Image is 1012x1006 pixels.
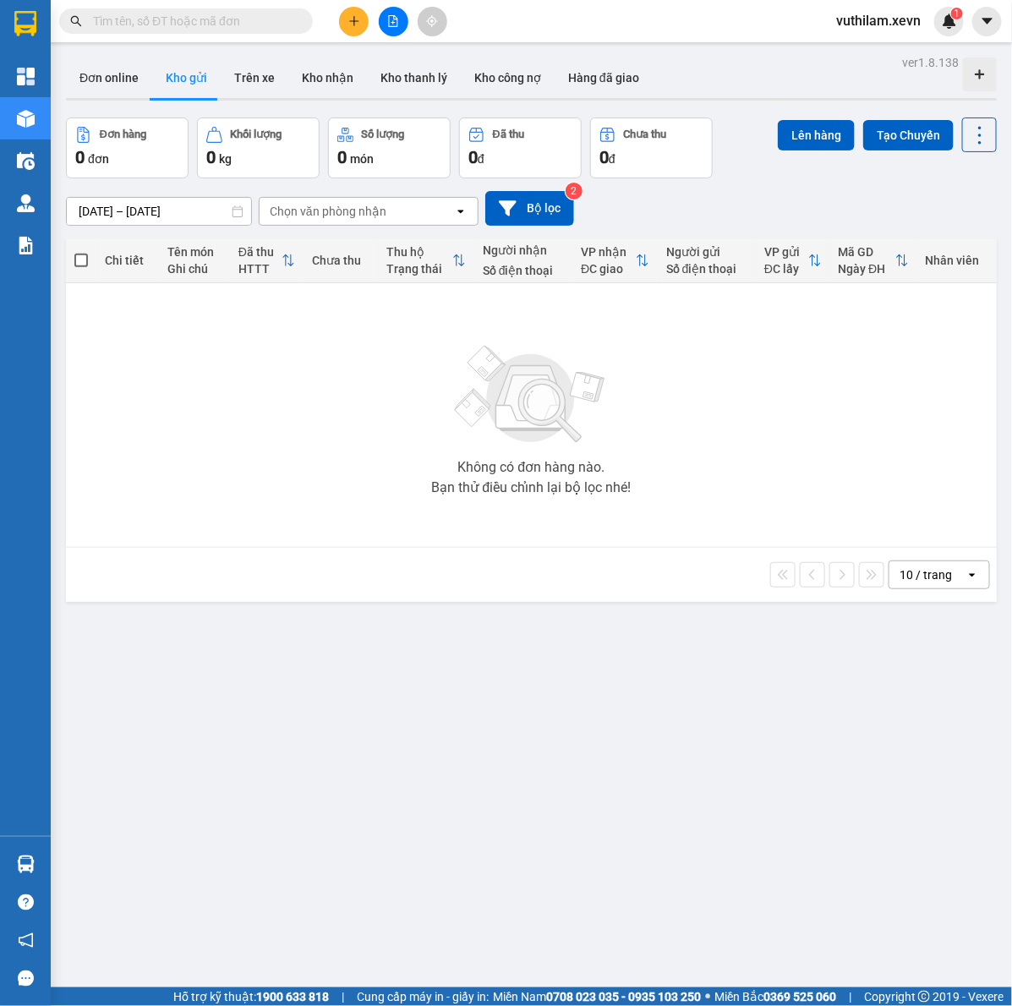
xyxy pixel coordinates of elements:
[339,7,369,36] button: plus
[152,57,221,98] button: Kho gửi
[839,262,895,276] div: Ngày ĐH
[980,14,995,29] span: caret-down
[849,987,851,1006] span: |
[386,262,452,276] div: Trạng thái
[478,152,484,166] span: đ
[951,8,963,19] sup: 1
[431,481,631,495] div: Bạn thử điều chỉnh lại bộ lọc nhé!
[457,461,604,474] div: Không có đơn hàng nào.
[764,262,807,276] div: ĐC lấy
[105,254,150,267] div: Chi tiết
[337,147,347,167] span: 0
[14,11,36,36] img: logo-vxr
[256,990,329,1003] strong: 1900 633 818
[468,147,478,167] span: 0
[493,987,701,1006] span: Miền Nam
[902,53,959,72] div: ver 1.8.138
[70,15,82,27] span: search
[485,191,574,226] button: Bộ lọc
[446,336,615,454] img: svg+xml;base64,PHN2ZyBjbGFzcz0ibGlzdC1wbHVnX19zdmciIHhtbG5zPSJodHRwOi8vd3d3LnczLm9yZy8yMDAwL3N2Zy...
[167,262,222,276] div: Ghi chú
[18,894,34,910] span: question-circle
[230,238,304,283] th: Toggle SortBy
[387,15,399,27] span: file-add
[942,14,957,29] img: icon-new-feature
[714,987,836,1006] span: Miền Bắc
[830,238,917,283] th: Toggle SortBy
[328,118,451,178] button: Số lượng0món
[17,194,35,212] img: warehouse-icon
[238,245,282,259] div: Đã thu
[778,120,855,150] button: Lên hàng
[288,57,367,98] button: Kho nhận
[17,110,35,128] img: warehouse-icon
[581,245,636,259] div: VP nhận
[918,991,930,1003] span: copyright
[666,262,747,276] div: Số điện thoại
[18,970,34,987] span: message
[167,245,222,259] div: Tên món
[238,262,282,276] div: HTTT
[966,568,979,582] svg: open
[386,245,452,259] div: Thu hộ
[426,15,438,27] span: aim
[378,238,474,283] th: Toggle SortBy
[624,128,667,140] div: Chưa thu
[418,7,447,36] button: aim
[66,57,152,98] button: Đơn online
[705,993,710,1000] span: ⚪️
[900,566,952,583] div: 10 / trang
[572,238,658,283] th: Toggle SortBy
[863,120,954,150] button: Tạo Chuyến
[362,128,405,140] div: Số lượng
[17,68,35,85] img: dashboard-icon
[764,245,807,259] div: VP gửi
[221,57,288,98] button: Trên xe
[197,118,320,178] button: Khối lượng0kg
[66,118,189,178] button: Đơn hàng0đơn
[17,856,35,873] img: warehouse-icon
[483,243,564,257] div: Người nhận
[367,57,461,98] button: Kho thanh lý
[270,203,386,220] div: Chọn văn phòng nhận
[459,118,582,178] button: Đã thu0đ
[93,12,293,30] input: Tìm tên, số ĐT hoặc mã đơn
[599,147,609,167] span: 0
[461,57,555,98] button: Kho công nợ
[17,152,35,170] img: warehouse-icon
[206,147,216,167] span: 0
[609,152,615,166] span: đ
[566,183,583,200] sup: 2
[823,10,934,31] span: vuthilam.xevn
[756,238,829,283] th: Toggle SortBy
[342,987,344,1006] span: |
[926,254,988,267] div: Nhân viên
[666,245,747,259] div: Người gửi
[379,7,408,36] button: file-add
[493,128,524,140] div: Đã thu
[972,7,1002,36] button: caret-down
[100,128,146,140] div: Đơn hàng
[231,128,282,140] div: Khối lượng
[312,254,369,267] div: Chưa thu
[454,205,468,218] svg: open
[88,152,109,166] span: đơn
[581,262,636,276] div: ĐC giao
[590,118,713,178] button: Chưa thu0đ
[67,198,251,225] input: Select a date range.
[483,264,564,277] div: Số điện thoại
[18,932,34,949] span: notification
[839,245,895,259] div: Mã GD
[219,152,232,166] span: kg
[954,8,960,19] span: 1
[17,237,35,254] img: solution-icon
[173,987,329,1006] span: Hỗ trợ kỹ thuật:
[75,147,85,167] span: 0
[555,57,653,98] button: Hàng đã giao
[546,990,701,1003] strong: 0708 023 035 - 0935 103 250
[357,987,489,1006] span: Cung cấp máy in - giấy in:
[348,15,360,27] span: plus
[763,990,836,1003] strong: 0369 525 060
[350,152,374,166] span: món
[963,57,997,91] div: Tạo kho hàng mới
